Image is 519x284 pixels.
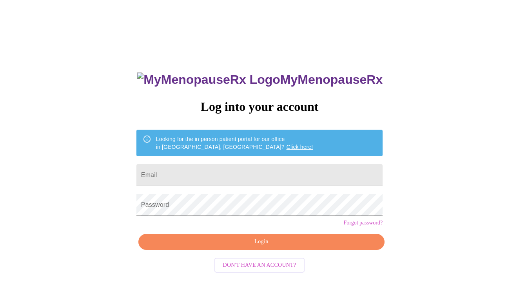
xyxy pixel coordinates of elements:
button: Don't have an account? [214,258,305,273]
span: Login [147,237,376,247]
h3: Log into your account [136,99,383,114]
h3: MyMenopauseRx [137,72,383,87]
span: Don't have an account? [223,260,296,270]
img: MyMenopauseRx Logo [137,72,280,87]
div: Looking for the in person patient portal for our office in [GEOGRAPHIC_DATA], [GEOGRAPHIC_DATA]? [156,132,313,154]
a: Click here! [287,144,313,150]
a: Don't have an account? [212,261,307,268]
button: Login [138,234,385,250]
a: Forgot password? [343,220,383,226]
